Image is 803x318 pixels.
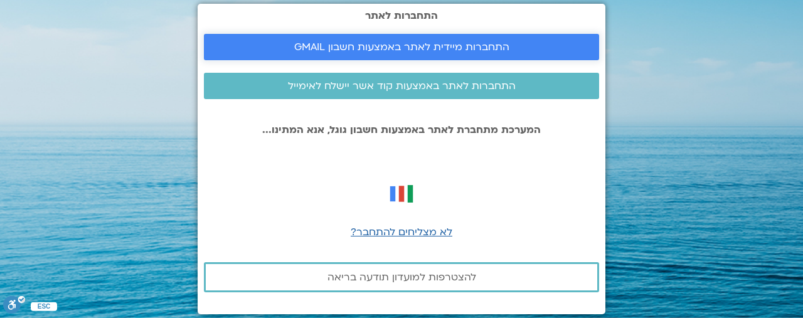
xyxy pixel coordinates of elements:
span: התחברות לאתר באמצעות קוד אשר יישלח לאימייל [288,80,516,92]
a: התחברות לאתר באמצעות קוד אשר יישלח לאימייל [204,73,599,99]
p: המערכת מתחברת לאתר באמצעות חשבון גוגל, אנא המתינו... [204,124,599,135]
a: להצטרפות למועדון תודעה בריאה [204,262,599,292]
h2: התחברות לאתר [204,10,599,21]
span: התחברות מיידית לאתר באמצעות חשבון GMAIL [294,41,509,53]
span: להצטרפות למועדון תודעה בריאה [327,272,476,283]
a: לא מצליחים להתחבר? [351,225,452,239]
a: התחברות מיידית לאתר באמצעות חשבון GMAIL [204,34,599,60]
